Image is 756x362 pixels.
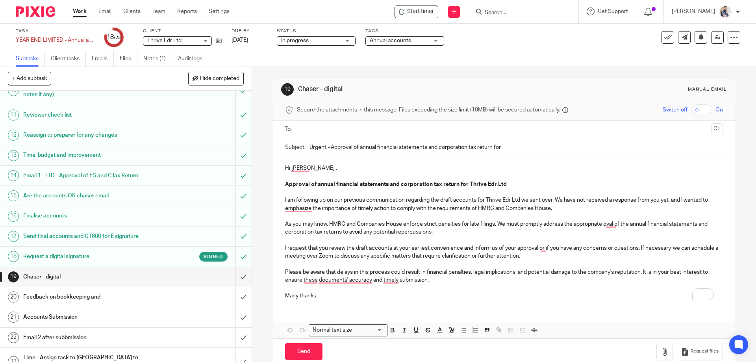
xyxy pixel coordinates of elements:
button: Cc [711,123,723,135]
p: [PERSON_NAME] [672,7,715,15]
img: Pixie [16,6,55,17]
img: Pixie%2002.jpg [719,6,732,18]
div: 10 [8,85,19,96]
a: Notes (1) [143,51,172,67]
p: Please be aware that delays in this process could result in financial penalties, legal implicatio... [285,268,723,284]
h1: Email 2 after subbmission [23,332,159,343]
span: On [715,106,723,114]
div: 19 [8,271,19,282]
div: 19 [281,83,294,96]
h1: Reviewer check list [23,109,159,121]
span: Secure the attachments in this message. Files exceeding the size limit (10MB) will be secured aut... [297,106,560,114]
div: YEAR END LIMITED - Annual accounts and CT600 return (limited companies) [16,36,94,44]
p: I am following up on our previous communication regarding the draft accounts for Thrive Edr Ltd w... [285,196,723,212]
input: Search [484,9,555,17]
label: Client [143,28,222,34]
a: Team [152,7,165,15]
small: /23 [114,35,121,40]
h1: Finalise accounts [23,210,159,222]
a: Settings [209,7,230,15]
a: Work [73,7,87,15]
h1: Send final accounts and CT600 for E signature [23,230,159,242]
div: To enrich screen reader interactions, please activate Accessibility in Grammarly extension settings [273,156,734,306]
label: To: [285,125,294,133]
h1: Send Draft accounts to reviewer (Reassign to PM with notes if any) [23,81,159,101]
p: Hi [PERSON_NAME] , [285,164,723,172]
a: Subtasks [16,51,45,67]
div: 22 [8,332,19,343]
label: Status [277,28,356,34]
div: 18 [8,251,19,262]
span: Start timer [407,7,434,16]
input: Send [285,343,322,360]
label: Tags [365,28,444,34]
h1: Feedback on bookkeeping and [23,291,159,303]
span: In progress [281,38,309,43]
span: Signed [204,253,223,260]
a: Client tasks [51,51,86,67]
div: Search for option [309,324,387,336]
span: Thrive Edr Ltd [147,38,182,43]
div: 12 [8,130,19,141]
span: Request files [691,348,719,355]
h1: Email 1 - LTD - Approval of FS and CTax Return [23,170,159,182]
div: Manual email [688,86,727,93]
input: Search for option [354,326,383,334]
span: Annual accounts [370,38,411,43]
span: Hide completed [200,76,239,82]
strong: Approval of annual financial statements and corporation tax return for Thrive Edr Ltd [285,182,507,187]
span: Normal text size [311,326,354,334]
div: 13 [8,150,19,161]
a: Audit logs [178,51,208,67]
button: Hide completed [188,72,244,85]
a: Emails [92,51,114,67]
p: I request that you review the draft accounts at your earliest convenience and inform us of your a... [285,244,723,260]
a: Clients [123,7,141,15]
a: Files [120,51,137,67]
h1: Are the accounts OK chaser email [23,190,159,202]
span: [DATE] [232,37,248,43]
span: Get Support [598,9,628,14]
a: Reports [177,7,197,15]
a: Email [98,7,111,15]
p: As you may know, HMRC and Companies House enforce strict penalties for late filings. We must prom... [285,220,723,236]
h1: Chaser - digital [23,271,159,283]
div: 14 [8,170,19,181]
h1: Reassign to preparer for any changes [23,129,159,141]
button: + Add subtask [8,72,51,85]
div: 16 [8,211,19,222]
label: Due by [232,28,267,34]
h1: Request a digital signature [23,251,159,262]
label: Task [16,28,94,34]
div: 17 [8,231,19,242]
h1: Chaser - digital [298,85,521,93]
div: 20 [8,291,19,303]
div: 21 [8,312,19,323]
div: 11 [8,110,19,121]
h1: Accounts Submission [23,311,159,323]
div: 15 [8,190,19,201]
p: Many thanks [285,292,723,300]
button: Request files [677,343,723,360]
div: Thrive Edr Ltd - YEAR END LIMITED - Annual accounts and CT600 return (limited companies) [395,6,438,18]
div: 18 [107,33,121,42]
span: Switch off [663,106,687,114]
h1: Time, budget and improvement [23,149,159,161]
label: Subject: [285,143,306,151]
